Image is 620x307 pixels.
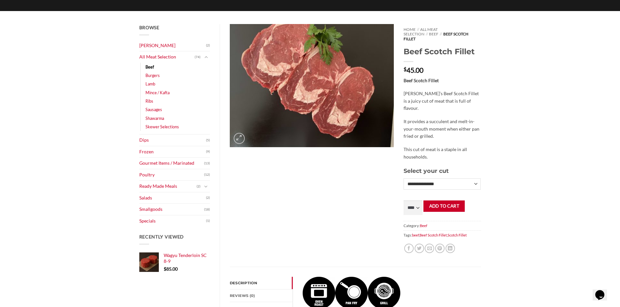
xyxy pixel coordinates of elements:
a: Specials [139,215,206,227]
a: Ready Made Meals [139,181,197,192]
span: Tags: , , [404,230,481,240]
a: Share on Twitter [415,244,424,253]
h3: Select your cut [404,166,481,175]
span: // [417,27,419,32]
span: (2) [206,193,210,203]
a: Frozen [139,146,206,158]
a: Mince / Kafta [145,88,170,97]
a: [PERSON_NAME] [139,40,206,51]
a: Home [404,27,416,32]
button: Toggle [202,183,210,190]
a: Beef [420,224,427,228]
span: (74) [195,52,200,62]
a: All Meat Selection [404,27,438,36]
a: Beef Scotch Fillet [420,233,447,237]
a: Gourmet Items / Marinated [139,158,204,169]
p: It provides a succulent and melt-in-your-mouth moment when either pan fried or grilled. [404,118,481,140]
a: Smallgoods [139,204,204,215]
span: Wagyu Tenderloin SC 8-9 [164,252,207,264]
span: (5) [206,135,210,145]
a: Scotch Fillet [448,233,467,237]
span: Category: [404,221,481,230]
a: Beef [429,32,438,36]
a: Description [230,277,293,289]
iframe: chat widget [593,281,613,301]
span: (1) [206,216,210,226]
a: Dips [139,134,206,146]
h1: Beef Scotch Fillet [404,46,481,57]
a: Beef [145,63,154,71]
a: Salads [139,192,206,204]
a: Skewer Selections [145,122,179,131]
a: Burgers [145,71,160,80]
img: Beef Scotch Fillet [230,24,394,147]
button: Add to cart [423,200,465,212]
bdi: 85.00 [164,266,178,272]
a: Shawarma [145,114,164,122]
span: (13) [204,159,210,168]
span: (2) [206,41,210,50]
a: Share on LinkedIn [446,244,455,253]
strong: Beef Scotch Fillet [404,78,439,83]
bdi: 45.00 [404,66,423,74]
a: Sausages [145,105,162,114]
span: (12) [204,170,210,180]
a: Poultry [139,169,204,181]
a: Lamb [145,80,155,88]
a: Share on Facebook [404,244,414,253]
span: (2) [197,182,200,191]
span: Recently Viewed [139,234,184,239]
span: (18) [204,205,210,214]
a: All Meat Selection [139,51,195,63]
a: Zoom [234,133,245,144]
p: [PERSON_NAME]’s Beef Scotch Fillet is a juicy cut of meat that is full of flavour. [404,90,481,112]
button: Toggle [202,54,210,61]
span: // [426,32,428,36]
span: $ [404,67,406,72]
a: Wagyu Tenderloin SC 8-9 [164,252,210,264]
span: Beef Scotch Fillet [404,32,468,41]
a: Pin on Pinterest [435,244,445,253]
a: beef [412,233,419,237]
span: (9) [206,147,210,157]
a: Reviews (0) [230,289,293,302]
span: Browse [139,25,159,30]
span: // [440,32,442,36]
span: $ [164,266,166,272]
p: This cut of meat is a staple in all households. [404,146,481,160]
a: Email to a Friend [425,244,434,253]
a: Ribs [145,97,153,105]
